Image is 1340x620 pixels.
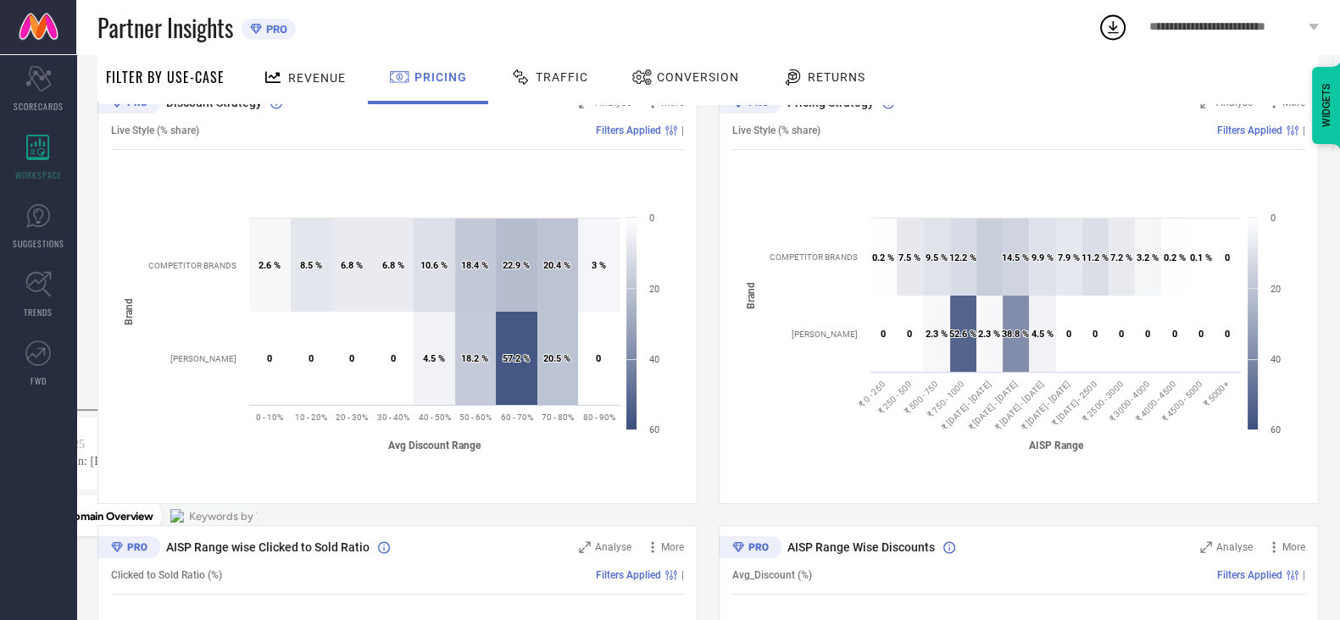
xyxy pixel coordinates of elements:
text: 0 [391,353,396,364]
text: 20.4 % [543,260,570,271]
text: 0 [1270,213,1276,224]
text: [PERSON_NAME] [170,354,236,363]
text: 52.6 % [949,329,976,340]
text: 9.9 % [1031,252,1054,263]
text: 60 [1270,424,1281,435]
text: 0 [907,329,912,340]
span: | [681,569,684,581]
text: 60 [649,424,659,435]
text: 2.3 % [978,329,1000,340]
span: | [1303,125,1305,136]
svg: Zoom [579,541,591,553]
span: Filters Applied [1217,125,1282,136]
tspan: AISP Range [1029,439,1084,451]
text: 7.2 % [1110,252,1132,263]
span: Analyse [1216,541,1253,553]
text: ₹ [DATE] - 2500 [1050,379,1098,427]
img: website_grey.svg [27,44,41,58]
text: 70 - 80% [542,412,574,422]
text: 30 - 40% [377,412,409,422]
text: 40 [649,354,659,365]
span: Clicked to Sold Ratio (%) [111,569,222,581]
div: v 4.0.25 [47,27,83,41]
span: Returns [808,70,865,84]
div: Open download list [1098,12,1128,42]
tspan: Avg Discount Range [388,439,481,451]
text: 0 [349,353,354,364]
text: 0 [1119,329,1124,340]
text: 14.5 % [1002,252,1029,263]
text: 0 [309,353,314,364]
text: ₹ 4500 - 5000 [1160,379,1204,423]
span: WORKSPACE [15,169,62,181]
span: Filters Applied [596,125,661,136]
span: PRO [262,23,287,36]
span: AISP Range Wise Discounts [787,540,935,554]
span: More [661,541,684,553]
tspan: Brand [123,298,135,325]
text: 0 [1145,329,1150,340]
span: SCORECARDS [14,100,64,113]
text: ₹ 0 - 250 [857,379,887,408]
span: | [681,125,684,136]
text: ₹ 750 - 1000 [926,379,966,419]
div: Premium [97,91,160,117]
text: ₹ 250 - 500 [876,379,914,416]
div: Domain Overview [64,100,152,111]
img: tab_keywords_by_traffic_grey.svg [169,98,182,112]
text: 40 - 50% [419,412,451,422]
text: ₹ 4000 - 4500 [1133,379,1177,423]
text: 20.5 % [543,353,570,364]
text: 0.1 % [1190,252,1212,263]
text: 12.2 % [949,252,976,263]
text: 10.6 % [420,260,448,271]
text: [PERSON_NAME] [792,329,858,339]
text: 20 [649,284,659,295]
text: 0 [1172,329,1177,340]
text: 0 - 10% [256,412,283,422]
text: ₹ [DATE] - [DATE] [992,379,1045,431]
text: 2.3 % [926,329,948,340]
span: Filters Applied [596,569,661,581]
text: 4.5 % [1031,329,1054,340]
text: ₹ [DATE] - [DATE] [966,379,1019,431]
text: 9.5 % [926,252,948,263]
text: ₹ 2500 - 3000 [1081,379,1125,423]
span: Analyse [595,541,631,553]
text: 57.2 % [503,353,530,364]
text: 3.2 % [1137,252,1159,263]
text: 18.4 % [461,260,488,271]
text: 0 [881,329,886,340]
text: ₹ [DATE] - [DATE] [940,379,992,431]
text: 0 [596,353,601,364]
span: | [1303,569,1305,581]
text: 0 [1225,252,1230,263]
text: 0 [267,353,272,364]
span: TRENDS [24,306,53,318]
text: 0.2 % [1164,252,1186,263]
text: COMPETITOR BRANDS [148,261,236,270]
text: 80 - 90% [583,412,615,422]
span: Traffic [536,70,588,84]
text: 18.2 % [461,353,488,364]
svg: Zoom [1200,541,1212,553]
text: 7.5 % [898,252,920,263]
text: 0.2 % [872,252,894,263]
text: 38.8 % [1002,329,1029,340]
text: 20 - 30% [336,412,368,422]
div: Domain: [DOMAIN_NAME] [44,44,186,58]
text: 50 - 60% [459,412,492,422]
text: 10 - 20% [295,412,327,422]
text: COMPETITOR BRANDS [770,252,858,262]
text: 2.6 % [259,260,281,271]
text: 0 [1093,329,1098,340]
img: tab_domain_overview_orange.svg [46,98,59,112]
span: Partner Insights [97,10,233,45]
text: 0 [649,213,654,224]
text: ₹ 500 - 750 [903,379,940,416]
text: 0 [1198,329,1204,340]
text: 8.5 % [300,260,322,271]
span: Avg_Discount (%) [732,569,812,581]
text: 6.8 % [341,260,363,271]
text: 6.8 % [382,260,404,271]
